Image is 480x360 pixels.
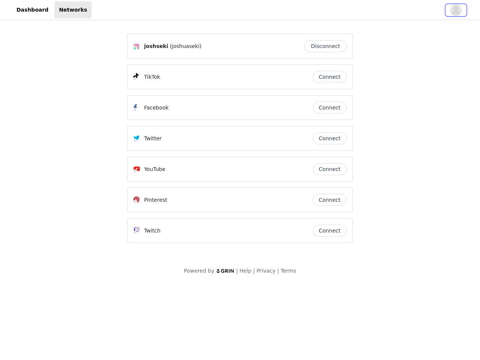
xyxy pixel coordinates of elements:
[216,268,235,273] img: logo
[313,71,346,83] button: Connect
[256,268,276,274] a: Privacy
[240,268,252,274] a: Help
[144,104,169,112] p: Facebook
[144,135,162,142] p: Twitter
[280,268,296,274] a: Terms
[452,4,459,16] div: avatar
[313,102,346,114] button: Connect
[313,225,346,237] button: Connect
[170,42,202,50] span: (joshuaseki)
[277,268,279,274] span: |
[54,1,91,18] a: Networks
[313,194,346,206] button: Connect
[12,1,53,18] a: Dashboard
[236,268,238,274] span: |
[144,42,168,50] span: joshseki
[253,268,255,274] span: |
[144,73,160,81] p: TikTok
[144,227,160,235] p: Twitch
[144,165,165,173] p: YouTube
[184,268,214,274] span: Powered by
[133,43,139,49] img: Instagram Icon
[304,40,346,52] button: Disconnect
[144,196,167,204] p: Pinterest
[313,132,346,144] button: Connect
[313,163,346,175] button: Connect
